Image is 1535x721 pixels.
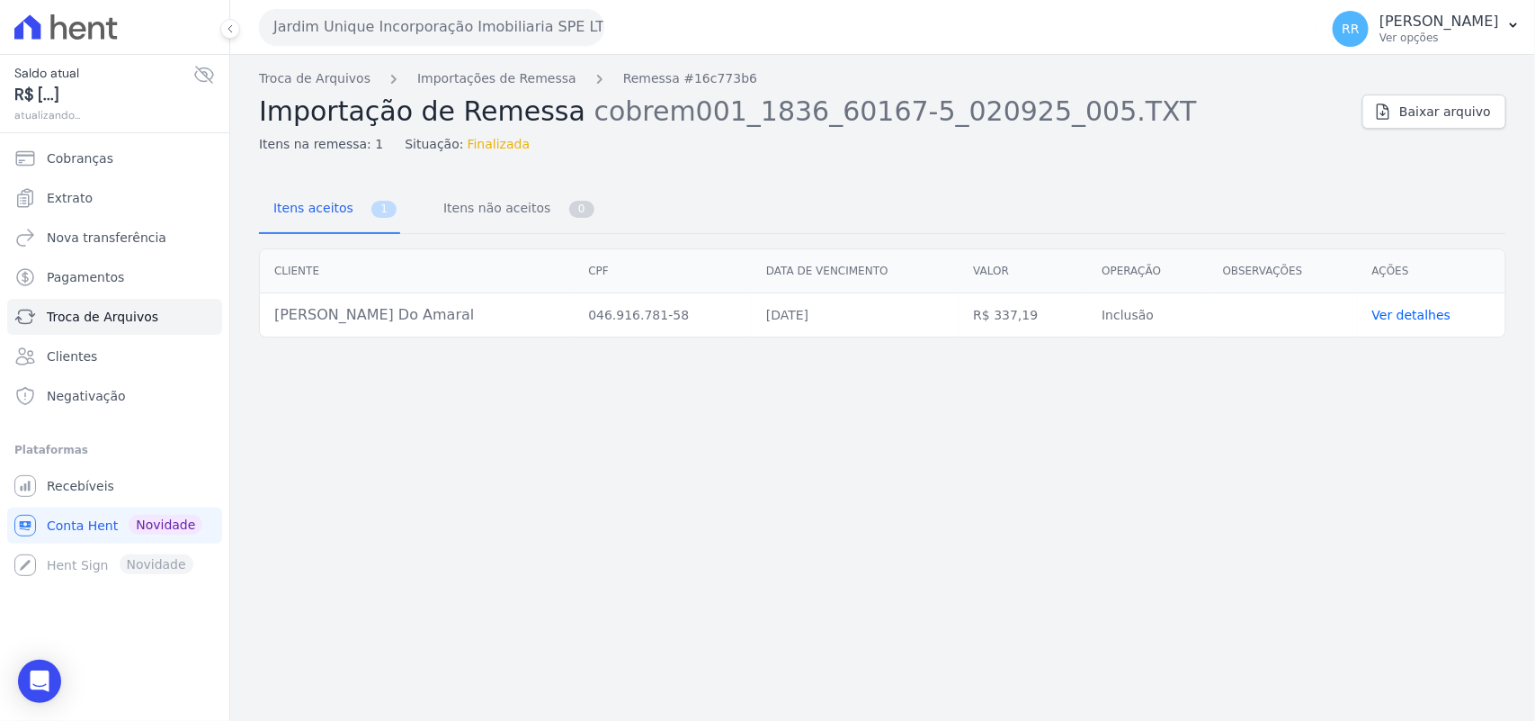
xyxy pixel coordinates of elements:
[47,229,166,247] span: Nova transferência
[18,660,61,703] div: Open Intercom Messenger
[417,69,576,88] a: Importações de Remessa
[14,64,193,83] span: Saldo atual
[569,201,594,218] span: 0
[260,293,574,338] td: [PERSON_NAME] Do Amaral
[7,508,222,544] a: Conta Hent Novidade
[259,186,598,234] nav: Tab selector
[7,468,222,504] a: Recebíveis
[259,9,604,45] button: Jardim Unique Incorporação Imobiliaria SPE LTDA
[7,299,222,335] a: Troca de Arquivos
[433,190,554,226] span: Itens não aceitos
[7,220,222,256] a: Nova transferência
[752,249,959,293] th: Data de vencimento
[47,308,158,326] span: Troca de Arquivos
[1362,95,1506,129] a: Baixar arquivo
[1318,4,1535,54] button: RR [PERSON_NAME] Ver opções
[259,95,585,127] span: Importação de Remessa
[259,186,400,234] a: Itens aceitos 1
[47,149,113,167] span: Cobranças
[263,190,357,226] span: Itens aceitos
[47,517,118,535] span: Conta Hent
[129,515,202,535] span: Novidade
[594,94,1197,127] span: cobrem001_1836_60167-5_020925_005.TXT
[259,135,383,154] span: Itens na remessa: 1
[14,140,215,583] nav: Sidebar
[429,186,598,234] a: Itens não aceitos 0
[7,378,222,414] a: Negativação
[1372,308,1451,322] a: Ver detalhes
[14,83,193,107] span: R$ [...]
[260,249,574,293] th: Cliente
[7,180,222,216] a: Extrato
[752,293,959,338] td: [DATE]
[14,439,215,461] div: Plataformas
[47,477,114,495] span: Recebíveis
[574,293,752,338] td: 046.916.781-58
[468,135,531,154] span: Finalizada
[1342,23,1359,35] span: RR
[1087,293,1209,338] td: Inclusão
[1399,103,1491,121] span: Baixar arquivo
[959,249,1087,293] th: Valor
[574,249,752,293] th: CPF
[623,69,757,88] a: Remessa #16c773b6
[259,69,1348,88] nav: Breadcrumb
[14,107,193,123] span: atualizando...
[47,347,97,365] span: Clientes
[959,293,1087,338] td: R$ 337,19
[47,387,126,405] span: Negativação
[7,338,222,374] a: Clientes
[1209,249,1358,293] th: Observações
[7,140,222,176] a: Cobranças
[1379,13,1499,31] p: [PERSON_NAME]
[1379,31,1499,45] p: Ver opções
[1087,249,1209,293] th: Operação
[7,259,222,295] a: Pagamentos
[1358,249,1505,293] th: Ações
[47,189,93,207] span: Extrato
[405,135,463,154] span: Situação:
[371,201,397,218] span: 1
[47,268,124,286] span: Pagamentos
[259,69,370,88] a: Troca de Arquivos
